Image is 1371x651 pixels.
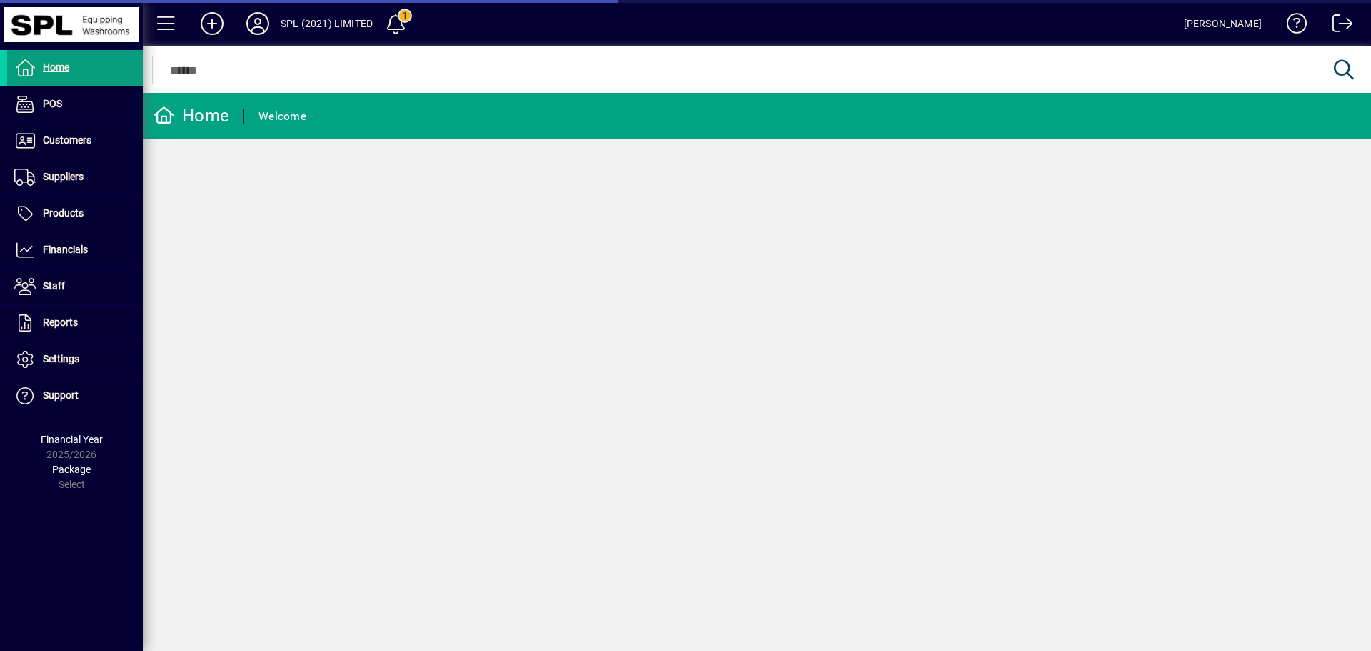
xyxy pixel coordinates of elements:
[43,61,69,73] span: Home
[43,353,79,364] span: Settings
[1184,12,1262,35] div: [PERSON_NAME]
[43,207,84,219] span: Products
[7,123,143,159] a: Customers
[7,159,143,195] a: Suppliers
[7,269,143,304] a: Staff
[1276,3,1307,49] a: Knowledge Base
[43,280,65,292] span: Staff
[43,244,88,255] span: Financials
[7,378,143,414] a: Support
[43,171,84,182] span: Suppliers
[258,105,306,128] div: Welcome
[43,317,78,328] span: Reports
[43,134,91,146] span: Customers
[7,342,143,377] a: Settings
[52,464,91,475] span: Package
[7,232,143,268] a: Financials
[43,98,62,109] span: POS
[189,11,235,36] button: Add
[7,196,143,232] a: Products
[7,86,143,122] a: POS
[235,11,281,36] button: Profile
[281,12,373,35] div: SPL (2021) LIMITED
[7,305,143,341] a: Reports
[41,434,103,445] span: Financial Year
[154,104,229,127] div: Home
[1322,3,1353,49] a: Logout
[43,389,79,401] span: Support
